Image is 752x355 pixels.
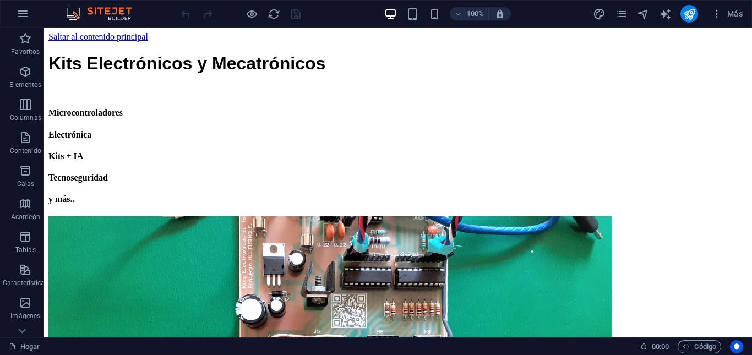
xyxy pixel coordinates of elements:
button: diseño [592,7,606,20]
button: Centrados en el usuario [730,340,743,353]
font: Elementos [9,81,41,89]
font: Características [3,279,48,287]
font: Contenido [10,147,41,155]
i: Diseño (Ctrl+Alt+Y) [593,8,606,20]
button: Más [707,5,747,23]
button: recargar [267,7,280,20]
i: Recargar página [268,8,280,20]
button: páginas [614,7,628,20]
font: Columnas [10,114,41,122]
h6: Tiempo de sesión [640,340,669,353]
button: Haga clic aquí para salir del modo de vista previa y continuar editando [245,7,258,20]
i: Escritor de IA [659,8,672,20]
button: Código [678,340,721,353]
font: Hogar [20,342,40,351]
img: Logotipo del editor [63,7,146,20]
font: Tablas [15,246,36,254]
i: Publicar [683,8,696,20]
button: generador de texto [658,7,672,20]
button: navegador [636,7,650,20]
i: Páginas (Ctrl+Alt+S) [615,8,628,20]
a: Saltar al contenido principal [4,4,104,14]
font: 100% [467,9,484,18]
a: Haga clic para cancelar la selección. Haga doble clic para abrir Páginas. [9,340,40,353]
i: Al cambiar el tamaño, se ajusta automáticamente el nivel de zoom para adaptarse al dispositivo el... [495,9,505,19]
button: 100% [450,7,489,20]
font: Más [727,9,743,18]
i: Navegador [637,8,650,20]
font: 00:00 [652,342,669,351]
button: publicar [680,5,698,23]
font: Acordeón [11,213,40,221]
font: Imágenes [10,312,40,320]
font: Código [694,342,716,351]
font: Favoritos [11,48,40,56]
font: Cajas [17,180,35,188]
